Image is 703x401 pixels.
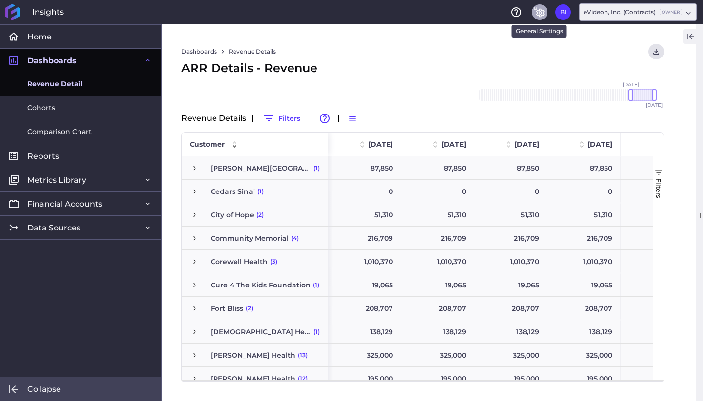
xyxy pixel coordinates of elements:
[621,156,694,179] div: 87,850
[27,223,80,233] span: Data Sources
[514,140,539,149] span: [DATE]
[229,47,276,56] a: Revenue Details
[211,297,243,320] span: Fort Bliss
[182,344,328,367] div: Press SPACE to select this row.
[401,180,474,203] div: 0
[621,344,694,366] div: 325,000
[190,140,225,149] span: Customer
[621,180,694,203] div: 0
[646,103,663,108] span: [DATE]
[313,274,319,296] span: (1)
[313,321,320,343] span: (1)
[401,203,474,226] div: 51,310
[328,227,401,249] div: 216,709
[181,111,664,126] div: Revenue Details
[27,175,86,185] span: Metrics Library
[182,367,328,390] div: Press SPACE to select this row.
[211,204,254,226] span: City of Hope
[182,320,328,344] div: Press SPACE to select this row.
[623,82,639,87] span: [DATE]
[474,250,547,273] div: 1,010,370
[508,4,524,20] button: Help
[27,199,102,209] span: Financial Accounts
[211,227,289,249] span: Community Memorial
[211,274,311,296] span: Cure 4 The Kids Foundation
[401,320,474,343] div: 138,129
[547,320,621,343] div: 138,129
[474,344,547,366] div: 325,000
[328,203,401,226] div: 51,310
[246,297,253,320] span: (2)
[621,297,694,320] div: 208,707
[27,79,82,89] span: Revenue Detail
[182,180,328,203] div: Press SPACE to select this row.
[256,204,264,226] span: (2)
[258,111,305,126] button: Filters
[313,157,320,179] span: (1)
[298,344,308,366] span: (13)
[547,250,621,273] div: 1,010,370
[474,367,547,390] div: 195,000
[584,8,682,17] div: eVideon, Inc. (Contracts)
[401,250,474,273] div: 1,010,370
[401,297,474,320] div: 208,707
[328,250,401,273] div: 1,010,370
[328,156,401,179] div: 87,850
[621,227,694,249] div: 216,709
[547,203,621,226] div: 51,310
[474,297,547,320] div: 208,707
[474,203,547,226] div: 51,310
[401,273,474,296] div: 19,065
[579,3,697,21] div: Dropdown select
[547,273,621,296] div: 19,065
[182,227,328,250] div: Press SPACE to select this row.
[655,178,663,198] span: Filters
[27,384,61,394] span: Collapse
[547,344,621,366] div: 325,000
[621,203,694,226] div: 51,310
[270,250,277,273] span: (3)
[211,321,311,343] span: [DEMOGRAPHIC_DATA] Health
[211,180,255,203] span: Cedars Sinai
[211,344,295,366] span: [PERSON_NAME] Health
[401,367,474,390] div: 195,000
[368,140,393,149] span: [DATE]
[182,297,328,320] div: Press SPACE to select this row.
[211,157,311,179] span: [PERSON_NAME][GEOGRAPHIC_DATA]
[211,367,295,390] span: [PERSON_NAME] Health
[401,227,474,249] div: 216,709
[474,273,547,296] div: 19,065
[328,367,401,390] div: 195,000
[547,156,621,179] div: 87,850
[547,297,621,320] div: 208,707
[211,250,268,273] span: Corewell Health
[474,320,547,343] div: 138,129
[328,320,401,343] div: 138,129
[621,273,694,296] div: 19,065
[648,44,664,59] button: User Menu
[328,273,401,296] div: 19,065
[587,140,612,149] span: [DATE]
[27,103,55,113] span: Cohorts
[27,151,59,161] span: Reports
[182,203,328,227] div: Press SPACE to select this row.
[401,156,474,179] div: 87,850
[532,4,547,20] button: General Settings
[474,156,547,179] div: 87,850
[621,320,694,343] div: 138,129
[27,32,52,42] span: Home
[547,367,621,390] div: 195,000
[291,227,299,249] span: (4)
[474,180,547,203] div: 0
[621,250,694,273] div: 1,010,370
[621,367,694,390] div: 195,000
[27,56,77,66] span: Dashboards
[182,250,328,273] div: Press SPACE to select this row.
[182,273,328,297] div: Press SPACE to select this row.
[328,344,401,366] div: 325,000
[328,297,401,320] div: 208,707
[474,227,547,249] div: 216,709
[401,344,474,366] div: 325,000
[547,180,621,203] div: 0
[328,180,401,203] div: 0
